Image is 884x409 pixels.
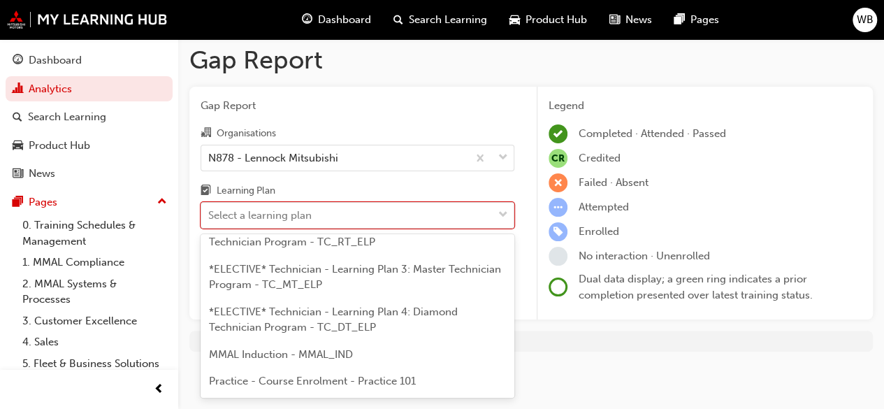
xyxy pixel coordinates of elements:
[29,52,82,69] div: Dashboard
[598,6,663,34] a: news-iconNews
[549,98,862,114] div: Legend
[29,194,57,210] div: Pages
[6,104,173,130] a: Search Learning
[17,215,173,252] a: 0. Training Schedules & Management
[579,225,619,238] span: Enrolled
[154,381,164,399] span: prev-icon
[201,185,211,198] span: learningplan-icon
[6,48,173,73] a: Dashboard
[209,263,501,292] span: *ELECTIVE* Technician - Learning Plan 3: Master Technician Program - TC_MT_ELP
[609,11,620,29] span: news-icon
[17,353,173,375] a: 5. Fleet & Business Solutions
[549,124,567,143] span: learningRecordVerb_COMPLETE-icon
[291,6,382,34] a: guage-iconDashboard
[6,45,173,189] button: DashboardAnalyticsSearch LearningProduct HubNews
[29,138,90,154] div: Product Hub
[690,12,719,28] span: Pages
[7,10,168,29] img: mmal
[579,127,726,140] span: Completed · Attended · Passed
[663,6,730,34] a: pages-iconPages
[526,12,587,28] span: Product Hub
[6,189,173,215] button: Pages
[209,375,416,387] span: Practice - Course Enrolment - Practice 101
[201,127,211,140] span: organisation-icon
[498,206,508,224] span: down-icon
[509,11,520,29] span: car-icon
[6,133,173,159] a: Product Hub
[209,348,353,361] span: MMAL Induction - MMAL_IND
[13,111,22,124] span: search-icon
[13,140,23,152] span: car-icon
[393,11,403,29] span: search-icon
[6,161,173,187] a: News
[409,12,487,28] span: Search Learning
[28,109,106,125] div: Search Learning
[13,55,23,67] span: guage-icon
[208,208,312,224] div: Select a learning plan
[498,6,598,34] a: car-iconProduct Hub
[318,12,371,28] span: Dashboard
[209,306,458,334] span: *ELECTIVE* Technician - Learning Plan 4: Diamond Technician Program - TC_DT_ELP
[579,201,629,213] span: Attempted
[217,127,276,141] div: Organisations
[13,196,23,209] span: pages-icon
[17,310,173,332] a: 3. Customer Excellence
[189,45,873,76] h1: Gap Report
[674,11,685,29] span: pages-icon
[625,12,652,28] span: News
[549,222,567,241] span: learningRecordVerb_ENROLL-icon
[29,166,55,182] div: News
[579,273,813,301] span: Dual data display; a green ring indicates a prior completion presented over latest training status.
[382,6,498,34] a: search-iconSearch Learning
[201,98,514,114] span: Gap Report
[208,150,338,166] div: N878 - Lennock Mitsubishi
[217,184,275,198] div: Learning Plan
[17,252,173,273] a: 1. MMAL Compliance
[853,8,877,32] button: WB
[549,149,567,168] span: null-icon
[13,83,23,96] span: chart-icon
[17,331,173,353] a: 4. Sales
[549,198,567,217] span: learningRecordVerb_ATTEMPT-icon
[579,152,621,164] span: Credited
[13,168,23,180] span: news-icon
[6,76,173,102] a: Analytics
[17,273,173,310] a: 2. MMAL Systems & Processes
[579,176,648,189] span: Failed · Absent
[549,173,567,192] span: learningRecordVerb_FAIL-icon
[157,193,167,211] span: up-icon
[498,149,508,167] span: down-icon
[857,12,874,28] span: WB
[579,250,710,262] span: No interaction · Unenrolled
[549,247,567,266] span: learningRecordVerb_NONE-icon
[302,11,312,29] span: guage-icon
